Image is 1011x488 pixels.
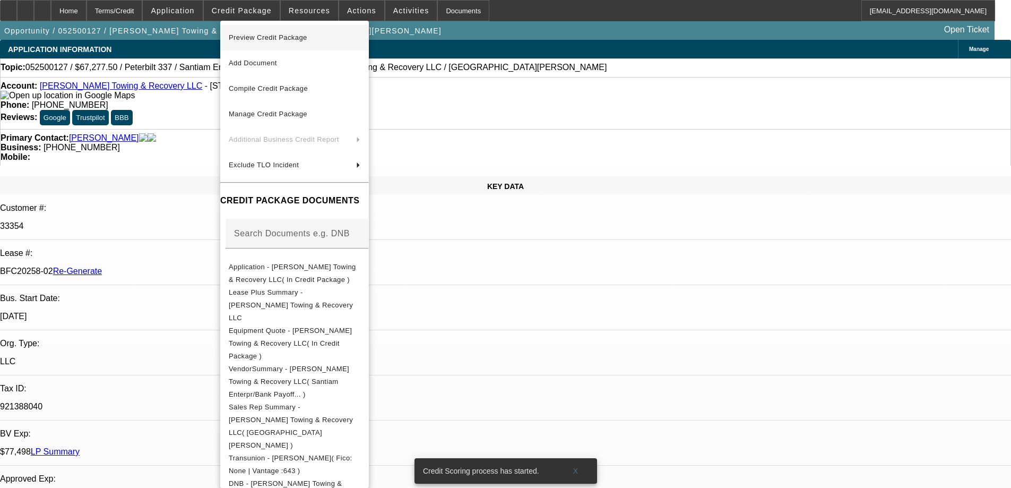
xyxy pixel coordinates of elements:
[234,229,350,238] mat-label: Search Documents e.g. DNB
[229,110,307,118] span: Manage Credit Package
[559,461,593,481] button: X
[220,363,369,401] button: VendorSummary - Gaeta Towing & Recovery LLC( Santiam Enterpr/Bank Payoff... )
[229,33,307,41] span: Preview Credit Package
[220,324,369,363] button: Equipment Quote - Gaeta Towing & Recovery LLC( In Credit Package )
[229,365,349,398] span: VendorSummary - [PERSON_NAME] Towing & Recovery LLC( Santiam Enterpr/Bank Payoff... )
[220,286,369,324] button: Lease Plus Summary - Gaeta Towing & Recovery LLC
[229,59,277,67] span: Add Document
[229,454,352,475] span: Transunion - [PERSON_NAME]( Fico: None | Vantage :643 )
[229,84,308,92] span: Compile Credit Package
[229,403,353,449] span: Sales Rep Summary - [PERSON_NAME] Towing & Recovery LLC( [GEOGRAPHIC_DATA][PERSON_NAME] )
[220,194,369,207] h4: CREDIT PACKAGE DOCUMENTS
[573,467,578,475] span: X
[229,327,352,360] span: Equipment Quote - [PERSON_NAME] Towing & Recovery LLC( In Credit Package )
[220,261,369,286] button: Application - Gaeta Towing & Recovery LLC( In Credit Package )
[220,401,369,452] button: Sales Rep Summary - Gaeta Towing & Recovery LLC( Dubow, Bob )
[229,161,299,169] span: Exclude TLO Incident
[220,452,369,477] button: Transunion - Gaeta, Manuel( Fico: None | Vantage :643 )
[229,263,356,284] span: Application - [PERSON_NAME] Towing & Recovery LLC( In Credit Package )
[229,288,353,322] span: Lease Plus Summary - [PERSON_NAME] Towing & Recovery LLC
[414,458,559,484] div: Credit Scoring process has started.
